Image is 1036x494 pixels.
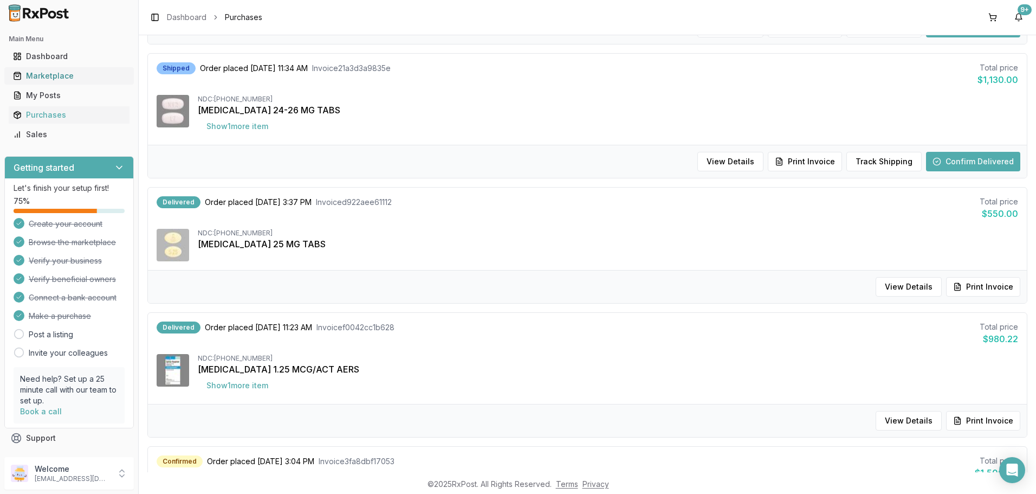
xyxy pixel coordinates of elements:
[157,455,203,467] div: Confirmed
[4,126,134,143] button: Sales
[13,51,125,62] div: Dashboard
[157,95,189,127] img: Entresto 24-26 MG TABS
[29,255,102,266] span: Verify your business
[13,129,125,140] div: Sales
[35,464,110,474] p: Welcome
[13,90,125,101] div: My Posts
[198,104,1018,117] div: [MEDICAL_DATA] 24-26 MG TABS
[556,479,578,489] a: Terms
[9,125,129,144] a: Sales
[9,66,129,86] a: Marketplace
[1018,4,1032,15] div: 9+
[312,63,391,74] span: Invoice 21a3d3a9835e
[198,376,277,395] button: Show1more item
[205,197,312,208] span: Order placed [DATE] 3:37 PM
[20,407,62,416] a: Book a call
[975,466,1018,479] div: $1,500.00
[768,152,842,171] button: Print Invoice
[926,152,1020,171] button: Confirm Delivered
[225,12,262,23] span: Purchases
[876,411,942,431] button: View Details
[980,332,1018,345] div: $980.22
[205,322,312,333] span: Order placed [DATE] 11:23 AM
[697,152,763,171] button: View Details
[26,452,63,463] span: Feedback
[980,196,1018,207] div: Total price
[980,322,1018,332] div: Total price
[582,479,609,489] a: Privacy
[4,48,134,65] button: Dashboard
[980,207,1018,220] div: $550.00
[946,277,1020,297] button: Print Invoice
[167,12,206,23] a: Dashboard
[4,4,74,22] img: RxPost Logo
[14,183,125,194] p: Let's finish your setup first!
[975,455,1018,466] div: Total price
[876,277,942,297] button: View Details
[319,456,394,467] span: Invoice 3fa8dbf17053
[157,62,196,74] div: Shipped
[207,456,314,467] span: Order placed [DATE] 3:04 PM
[13,110,125,120] div: Purchases
[4,87,134,104] button: My Posts
[316,197,392,208] span: Invoice d922aee61112
[198,95,1018,104] div: NDC: [PHONE_NUMBER]
[29,292,116,303] span: Connect a bank account
[4,106,134,124] button: Purchases
[14,161,74,174] h3: Getting started
[167,12,262,23] nav: breadcrumb
[4,428,134,448] button: Support
[9,105,129,125] a: Purchases
[198,229,1018,238] div: NDC: [PHONE_NUMBER]
[198,238,1018,251] div: [MEDICAL_DATA] 25 MG TABS
[11,465,28,482] img: User avatar
[9,86,129,105] a: My Posts
[20,374,118,406] p: Need help? Set up a 25 minute call with our team to set up.
[35,474,110,483] p: [EMAIL_ADDRESS][DOMAIN_NAME]
[29,274,116,285] span: Verify beneficial owners
[29,348,108,358] a: Invite your colleagues
[977,73,1018,86] div: $1,130.00
[1010,9,1027,26] button: 9+
[198,363,1018,376] div: [MEDICAL_DATA] 1.25 MCG/ACT AERS
[200,63,308,74] span: Order placed [DATE] 11:34 AM
[157,354,189,387] img: Spiriva Respimat 1.25 MCG/ACT AERS
[13,70,125,81] div: Marketplace
[4,67,134,85] button: Marketplace
[29,311,91,322] span: Make a purchase
[29,329,73,340] a: Post a listing
[9,35,129,43] h2: Main Menu
[157,196,200,208] div: Delivered
[157,322,200,333] div: Delivered
[846,152,922,171] button: Track Shipping
[198,117,277,136] button: Show1more item
[946,411,1020,431] button: Print Invoice
[977,62,1018,73] div: Total price
[157,229,189,261] img: Jardiance 25 MG TABS
[9,47,129,66] a: Dashboard
[4,448,134,467] button: Feedback
[29,237,116,248] span: Browse the marketplace
[29,219,102,229] span: Create your account
[316,322,394,333] span: Invoice f0042cc1b628
[999,457,1025,483] div: Open Intercom Messenger
[198,354,1018,363] div: NDC: [PHONE_NUMBER]
[14,196,30,207] span: 75 %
